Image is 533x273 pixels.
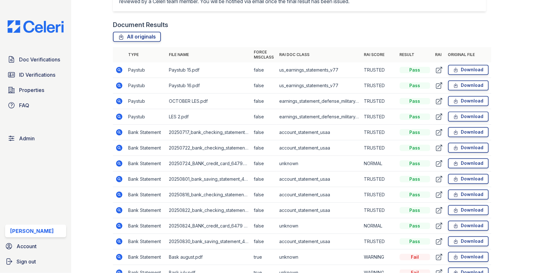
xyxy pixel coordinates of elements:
td: false [251,218,277,234]
td: 20250717_bank_checking_statement_8754.pdf [166,125,251,140]
td: Bank Statement [126,156,166,171]
td: earnings_statement_defense_military_leave [277,109,362,125]
td: 20250801_bank_saving_statement_4815.pdf [166,171,251,187]
span: FAQ [19,101,29,109]
td: account_statement_usaa [277,203,362,218]
td: Bask august.pdf [166,249,251,265]
td: Bank Statement [126,171,166,187]
div: Pass [400,223,430,229]
td: Paystub 16.pdf [166,78,251,94]
td: OCTOBER LES.pdf [166,94,251,109]
td: TRUSTED [362,234,397,249]
td: LES 2.pdf [166,109,251,125]
td: Bank Statement [126,203,166,218]
a: Download [448,190,489,200]
a: FAQ [5,99,66,112]
td: 20250830_bank_saving_statement_4815.pdf [166,234,251,249]
td: us_earnings_statements_v77 [277,62,362,78]
td: Paystub 15.pdf [166,62,251,78]
div: Pass [400,114,430,120]
td: earnings_statement_defense_military_leave [277,94,362,109]
td: false [251,234,277,249]
td: Bank Statement [126,218,166,234]
td: 20250722_bank_checking_statement_4807.pdf [166,140,251,156]
th: RAI [433,47,446,62]
div: Pass [400,192,430,198]
td: Bank Statement [126,187,166,203]
td: TRUSTED [362,187,397,203]
td: NORMAL [362,156,397,171]
th: RAI Doc Class [277,47,362,62]
td: false [251,156,277,171]
td: true [251,249,277,265]
td: TRUSTED [362,62,397,78]
div: Pass [400,98,430,104]
a: Admin [5,132,66,145]
span: Sign out [17,258,36,265]
td: Bank Statement [126,125,166,140]
a: Sign out [3,255,69,268]
td: us_earnings_statements_v77 [277,78,362,94]
th: Force misclass [251,47,277,62]
div: Fail [400,254,430,260]
a: Download [448,158,489,169]
td: account_statement_usaa [277,234,362,249]
td: account_statement_usaa [277,140,362,156]
a: ID Verifications [5,68,66,81]
td: Paystub [126,94,166,109]
td: false [251,125,277,140]
th: RAI Score [362,47,397,62]
div: Pass [400,238,430,245]
td: TRUSTED [362,203,397,218]
div: Pass [400,67,430,73]
div: [PERSON_NAME] [10,227,54,235]
a: Download [448,80,489,91]
td: false [251,94,277,109]
td: TRUSTED [362,140,397,156]
div: Pass [400,176,430,182]
a: Download [448,221,489,231]
td: account_statement_usaa [277,125,362,140]
a: Doc Verifications [5,53,66,66]
td: 20250816_bank_checking_statement_8754.pdf [166,187,251,203]
span: Properties [19,86,44,94]
td: Paystub [126,78,166,94]
a: All originals [113,32,161,42]
a: Download [448,236,489,247]
a: Properties [5,84,66,96]
td: false [251,203,277,218]
span: Account [17,242,37,250]
th: Original file [446,47,491,62]
td: WARNING [362,249,397,265]
td: Bank Statement [126,249,166,265]
td: 20250822_bank_checking_statement_4807.pdf [166,203,251,218]
th: Result [397,47,433,62]
span: Doc Verifications [19,56,60,63]
td: unknown [277,156,362,171]
td: false [251,140,277,156]
td: NORMAL [362,218,397,234]
th: File name [166,47,251,62]
td: TRUSTED [362,78,397,94]
td: Paystub [126,62,166,78]
td: account_statement_usaa [277,171,362,187]
td: false [251,62,277,78]
td: unknown [277,218,362,234]
td: unknown [277,249,362,265]
td: Bank Statement [126,234,166,249]
a: Download [448,112,489,122]
td: Paystub [126,109,166,125]
td: 20250724_BANK_credit_card_6479.pdf [166,156,251,171]
a: Download [448,205,489,215]
td: 20250824_BANK_credit_card_6479 (1).pdf [166,218,251,234]
td: false [251,78,277,94]
a: Download [448,96,489,106]
a: Download [448,252,489,262]
div: Pass [400,129,430,136]
td: TRUSTED [362,94,397,109]
a: Download [448,127,489,137]
a: Account [3,240,69,253]
span: ID Verifications [19,71,55,79]
td: TRUSTED [362,125,397,140]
